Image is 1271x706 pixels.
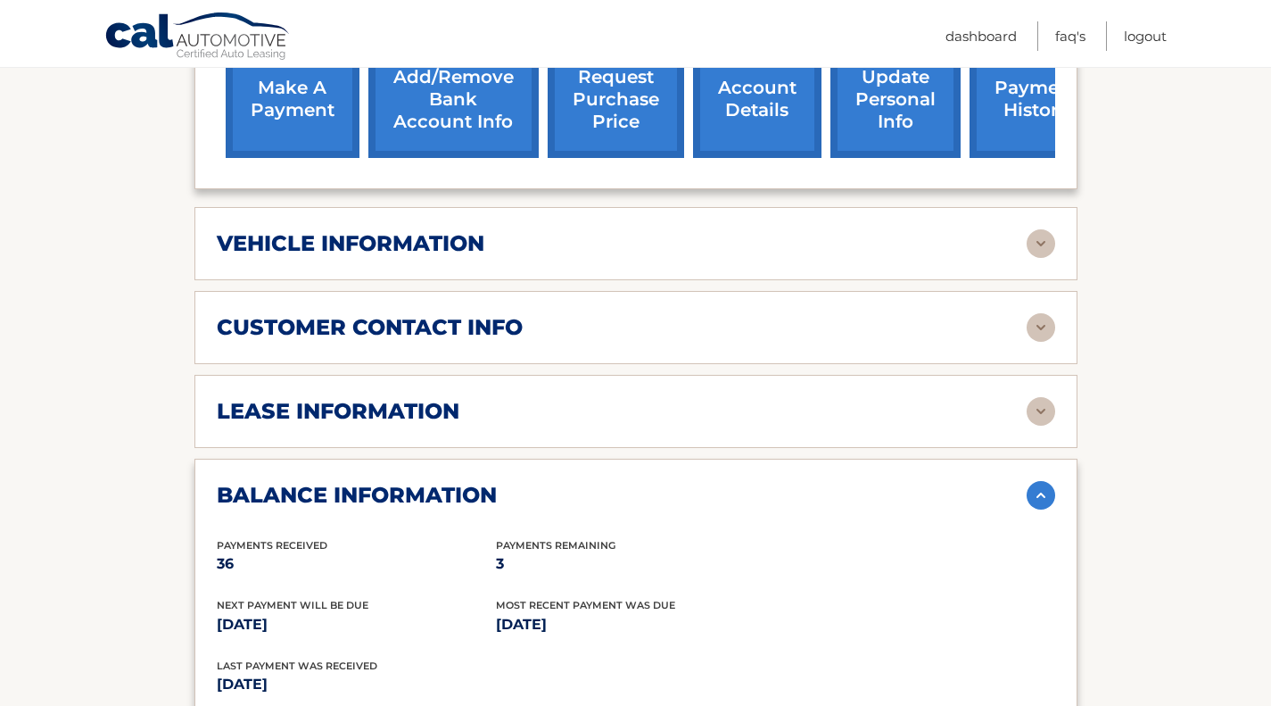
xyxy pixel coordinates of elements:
a: Dashboard [945,21,1017,51]
span: Last Payment was received [217,660,377,672]
img: accordion-rest.svg [1027,397,1055,426]
span: Most Recent Payment Was Due [496,599,675,611]
a: request purchase price [548,41,684,158]
p: [DATE] [217,672,636,697]
h2: customer contact info [217,314,523,341]
p: [DATE] [496,612,775,637]
p: [DATE] [217,612,496,637]
h2: vehicle information [217,230,484,257]
img: accordion-rest.svg [1027,229,1055,258]
h2: balance information [217,482,497,509]
img: accordion-active.svg [1027,481,1055,510]
img: accordion-rest.svg [1027,313,1055,342]
a: make a payment [226,41,359,158]
p: 36 [217,552,496,577]
a: FAQ's [1055,21,1085,51]
a: payment history [970,41,1103,158]
a: Logout [1124,21,1167,51]
a: Add/Remove bank account info [368,41,539,158]
span: Payments Remaining [496,539,615,552]
span: Next Payment will be due [217,599,368,611]
span: Payments Received [217,539,327,552]
a: account details [693,41,821,158]
p: 3 [496,552,775,577]
h2: lease information [217,398,459,425]
a: update personal info [830,41,961,158]
a: Cal Automotive [104,12,292,63]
